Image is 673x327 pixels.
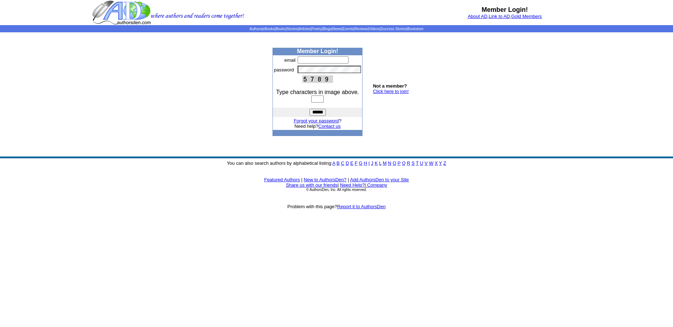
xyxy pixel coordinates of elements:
[369,160,370,166] a: I
[407,160,410,166] a: R
[340,182,365,188] a: Need Help?
[337,204,385,209] a: Report it to AuthorsDen
[511,14,542,19] a: Gold Members
[263,27,275,31] a: eBooks
[416,160,419,166] a: T
[274,67,294,73] font: password
[288,204,386,209] font: Problem with this page?
[367,182,387,188] a: Company
[439,160,442,166] a: Y
[302,75,333,83] img: This Is CAPTCHA Image
[294,123,341,129] font: Need help?
[297,48,338,54] b: Member Login!
[468,14,542,19] font: , ,
[373,83,407,89] b: Not a member?
[350,160,354,166] a: E
[294,118,339,123] a: Forgot your password
[364,160,367,166] a: H
[318,123,341,129] a: Contact us
[342,27,354,31] a: Events
[311,27,322,31] a: Poetry
[348,177,349,182] font: |
[294,118,341,123] font: ?
[286,182,337,188] a: Share us with our friends
[355,160,357,166] a: F
[286,27,298,31] a: Stories
[420,160,423,166] a: U
[264,177,300,182] a: Featured Authors
[333,27,342,31] a: News
[381,27,407,31] a: Success Stories
[346,160,349,166] a: D
[489,14,510,19] a: Link to AD
[435,160,438,166] a: X
[227,160,446,166] font: You can also search authors by alphabetical listing:
[323,27,332,31] a: Blogs
[354,27,368,31] a: Reviews
[332,160,335,166] a: A
[402,160,406,166] a: Q
[365,182,387,188] font: |
[301,177,302,182] font: |
[337,182,338,188] font: |
[359,160,362,166] a: G
[468,14,487,19] a: About AD
[443,160,446,166] a: Z
[369,27,380,31] a: Videos
[306,188,367,192] font: © AuthorsDen, Inc. All rights reserved.
[412,160,415,166] a: S
[276,27,286,31] a: Books
[398,160,401,166] a: P
[304,177,346,182] a: New to AuthorsDen?
[250,27,423,31] span: | | | | | | | | | | | |
[350,177,409,182] a: Add AuthorsDen to your Site
[375,160,378,166] a: K
[429,160,433,166] a: W
[373,89,409,94] a: Click here to join!
[379,160,381,166] a: L
[482,6,528,13] b: Member Login!
[337,160,340,166] a: B
[425,160,428,166] a: V
[388,160,391,166] a: N
[407,27,423,31] a: Bookstore
[341,160,344,166] a: C
[284,57,295,63] font: email
[371,160,374,166] a: J
[383,160,387,166] a: M
[276,89,359,95] font: Type characters in image above.
[250,27,262,31] a: Authors
[393,160,396,166] a: O
[299,27,311,31] a: Articles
